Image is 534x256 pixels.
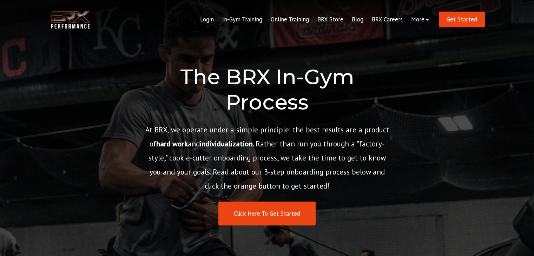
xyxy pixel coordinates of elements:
[156,139,188,149] strong: hard work
[313,11,348,28] a: BRX Store
[439,12,485,27] a: Get Started
[145,125,389,191] span: At BRX, we operate under a simple principle: the best results are a product of and . Rather than ...
[368,11,407,28] a: BRX Careers
[266,11,313,28] a: Online Training
[218,202,316,226] a: Click Here To Get Started
[218,11,266,28] a: In-Gym Training
[200,139,253,149] strong: individualization
[50,9,92,31] img: BRX Transparent Logo-2
[348,11,368,28] a: Blog
[196,11,218,28] a: Login
[407,11,433,28] a: More
[180,64,354,115] span: The BRX In-Gym Process
[196,11,433,28] div: Navigation Menu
